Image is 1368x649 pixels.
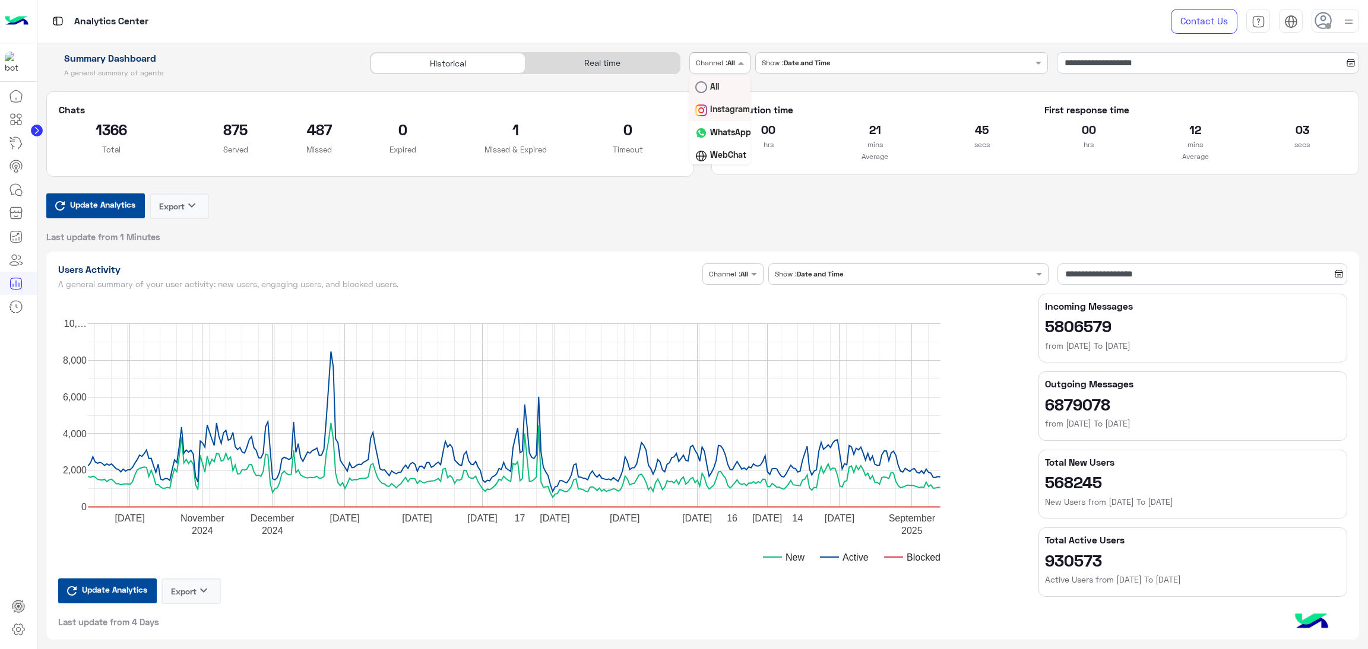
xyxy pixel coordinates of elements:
p: Expired [350,144,456,155]
h2: 487 [306,120,332,139]
button: Update Analytics [46,193,145,218]
text: 2,000 [62,465,86,475]
text: 8,000 [62,355,86,365]
a: tab [1246,9,1270,34]
h5: A general summary of agents [46,68,357,78]
text: [DATE] [467,513,497,523]
text: [DATE] [752,513,781,523]
span: Last update from 1 Minutes [46,231,160,243]
img: 1403182699927242 [5,52,26,73]
p: Average [1044,151,1347,163]
text: 2025 [901,525,923,535]
b: Date and Time [784,58,830,67]
text: 17 [514,513,525,523]
p: Missed & Expired [474,144,557,155]
h2: 5806579 [1045,316,1341,335]
text: [DATE] [610,513,639,523]
text: [DATE] [115,513,144,523]
p: Timeout [575,144,681,155]
img: tab [50,14,65,28]
text: [DATE] [402,513,432,523]
h6: New Users from [DATE] To [DATE] [1045,496,1341,508]
b: All [710,81,719,91]
text: 14 [792,513,803,523]
h5: Chats [59,104,682,116]
h5: Resolution time [724,104,1026,116]
div: Real time [525,53,680,74]
text: New [786,552,805,562]
h2: 0 [575,120,681,139]
text: 10,… [64,319,86,329]
p: mins [831,139,920,151]
text: Active [843,552,869,562]
b: Date and Time [797,269,843,278]
p: secs [938,139,1027,151]
img: Instagram [695,104,707,116]
h5: Incoming Messages [1045,300,1341,312]
text: 6,000 [62,392,86,402]
i: keyboard_arrow_down [197,583,211,597]
h6: Active Users from [DATE] To [DATE] [1045,574,1341,586]
h2: 568245 [1045,472,1341,491]
h2: 0 [350,120,456,139]
span: Last update from 4 Days [58,616,159,628]
text: [DATE] [330,513,359,523]
text: 4,000 [62,428,86,438]
text: Blocked [907,552,940,562]
h2: 00 [1044,120,1133,139]
p: Missed [306,144,332,155]
h2: 03 [1258,120,1347,139]
h1: Summary Dashboard [46,52,357,64]
text: [DATE] [824,513,854,523]
text: [DATE] [540,513,569,523]
p: hrs [1044,139,1133,151]
button: Update Analytics [58,578,157,603]
h2: 00 [724,120,813,139]
h2: 930573 [1045,551,1341,570]
img: tab [1284,15,1298,28]
h2: 6879078 [1045,395,1341,413]
text: 16 [727,513,737,523]
text: [DATE] [682,513,711,523]
h5: A general summary of your user activity: new users, engaging users, and blocked users. [58,279,698,289]
h5: Outgoing Messages [1045,378,1341,390]
i: keyboard_arrow_down [185,198,199,212]
span: Update Analytics [67,196,138,212]
h5: First response time [1044,104,1347,116]
button: Exportkeyboard_arrow_down [161,578,221,604]
p: mins [1151,139,1240,151]
a: Contact Us [1171,9,1237,34]
img: WhatsApp [695,127,707,139]
img: tab [1252,15,1265,28]
h2: 875 [182,120,289,139]
img: profile [1341,14,1356,29]
text: 2024 [261,525,283,535]
h1: Users Activity [58,263,698,275]
img: Logo [5,9,28,34]
p: Total [59,144,165,155]
b: WebChat [710,149,746,160]
img: hulul-logo.png [1291,602,1332,643]
h2: 1 [474,120,557,139]
p: hrs [724,139,813,151]
text: 2024 [192,525,213,535]
p: secs [1258,139,1347,151]
svg: A chart. [58,294,1018,578]
button: Exportkeyboard_arrow_down [150,193,209,219]
span: Update Analytics [79,581,150,597]
text: November [180,513,224,523]
h2: 1366 [59,120,165,139]
p: Analytics Center [74,14,148,30]
b: All [727,58,735,67]
h2: 12 [1151,120,1240,139]
h5: Total Active Users [1045,534,1341,546]
h6: from [DATE] To [DATE] [1045,418,1341,430]
img: WebChat [695,150,707,162]
text: September [888,513,935,523]
div: Historical [370,53,525,74]
h2: 45 [938,120,1027,139]
text: 0 [81,502,87,512]
h5: Total New Users [1045,456,1341,468]
text: December [250,513,294,523]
